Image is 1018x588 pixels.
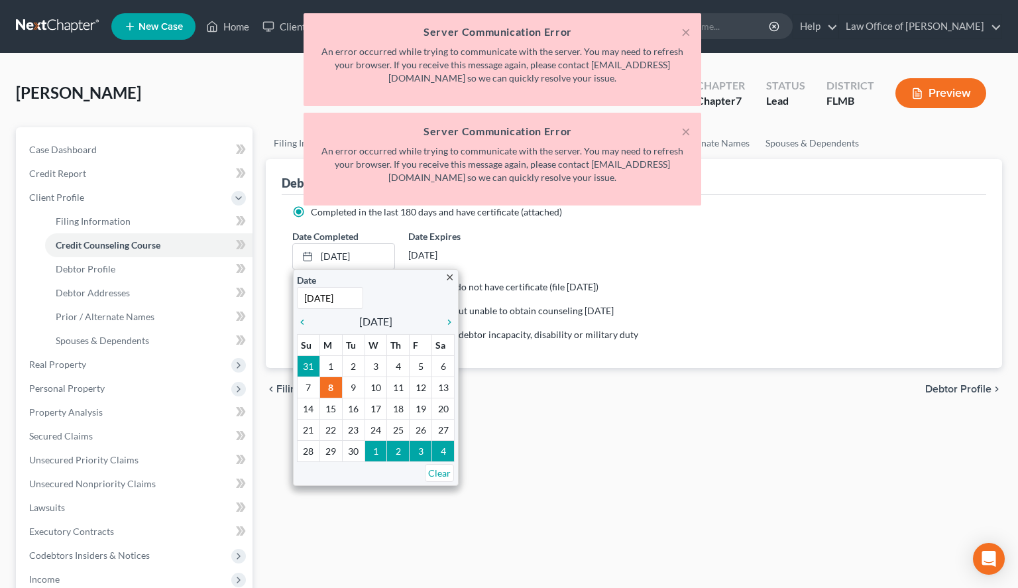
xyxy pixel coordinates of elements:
td: 18 [387,398,410,419]
td: 15 [319,398,342,419]
label: Date [297,273,316,287]
a: chevron_right [437,314,455,329]
a: Executory Contracts [19,520,253,544]
td: 29 [319,440,342,461]
td: 10 [365,377,387,398]
td: 9 [342,377,365,398]
span: Secured Claims [29,430,93,441]
label: Date Completed [292,229,359,243]
i: chevron_right [437,317,455,327]
span: Prior / Alternate Names [56,311,154,322]
td: 3 [410,440,432,461]
a: close [445,269,455,284]
a: Spouses & Dependents [45,329,253,353]
td: 22 [319,419,342,440]
td: 25 [387,419,410,440]
div: Open Intercom Messenger [973,543,1005,575]
td: 28 [298,440,320,461]
a: Property Analysis [19,400,253,424]
span: Filing Information [276,384,359,394]
div: [DATE] [408,243,511,267]
th: Tu [342,334,365,355]
span: Spouses & Dependents [56,335,149,346]
td: 17 [365,398,387,419]
td: 20 [432,398,455,419]
button: × [681,123,691,139]
input: 1/1/2013 [297,287,363,309]
button: Debtor Profile chevron_right [925,384,1002,394]
span: Filing Information [56,215,131,227]
span: Counseling not required because of debtor incapacity, disability or military duty [311,329,638,340]
a: [DATE] [293,244,394,269]
td: 21 [298,419,320,440]
td: 12 [410,377,432,398]
span: [DATE] [359,314,392,329]
a: Debtor Addresses [45,281,253,305]
td: 3 [365,355,387,377]
td: 26 [410,419,432,440]
td: 4 [432,440,455,461]
td: 27 [432,419,455,440]
td: 7 [298,377,320,398]
span: Real Property [29,359,86,370]
a: Secured Claims [19,424,253,448]
th: Su [298,334,320,355]
i: close [445,272,455,282]
td: 19 [410,398,432,419]
th: Th [387,334,410,355]
a: Lawsuits [19,496,253,520]
td: 5 [410,355,432,377]
td: 4 [387,355,410,377]
a: Clear [425,464,454,482]
span: Unsecured Nonpriority Claims [29,478,156,489]
th: Sa [432,334,455,355]
span: Executory Contracts [29,526,114,537]
span: Debtor Addresses [56,287,130,298]
span: Exigent circumstances - requested but unable to obtain counseling [DATE] [311,305,614,316]
button: × [681,24,691,40]
th: M [319,334,342,355]
td: 30 [342,440,365,461]
h5: Server Communication Error [314,24,691,40]
a: Debtor Profile [45,257,253,281]
td: 1 [365,440,387,461]
p: An error occurred while trying to communicate with the server. You may need to refresh your brows... [314,145,691,184]
span: Lawsuits [29,502,65,513]
td: 31 [298,355,320,377]
td: 24 [365,419,387,440]
span: Debtor Profile [925,384,991,394]
a: Prior / Alternate Names [45,305,253,329]
span: Income [29,573,60,585]
td: 14 [298,398,320,419]
span: Completed in the last 180 days and have certificate (attached) [311,206,562,217]
button: chevron_left Filing Information [266,384,359,394]
td: 8 [319,377,342,398]
th: F [410,334,432,355]
i: chevron_right [991,384,1002,394]
i: chevron_left [297,317,314,327]
a: Credit Counseling Course [45,233,253,257]
td: 11 [387,377,410,398]
h5: Server Communication Error [314,123,691,139]
td: 1 [319,355,342,377]
span: Unsecured Priority Claims [29,454,139,465]
a: Unsecured Priority Claims [19,448,253,472]
p: An error occurred while trying to communicate with the server. You may need to refresh your brows... [314,45,691,85]
i: chevron_left [266,384,276,394]
td: 2 [342,355,365,377]
td: 13 [432,377,455,398]
td: 2 [387,440,410,461]
span: Codebtors Insiders & Notices [29,550,150,561]
span: Credit Counseling Course [56,239,160,251]
span: Debtor Profile [56,263,115,274]
span: Personal Property [29,382,105,394]
th: W [365,334,387,355]
span: Property Analysis [29,406,103,418]
a: chevron_left [297,314,314,329]
td: 23 [342,419,365,440]
td: 16 [342,398,365,419]
td: 6 [432,355,455,377]
label: Date Expires [408,229,511,243]
a: Filing Information [45,209,253,233]
a: Unsecured Nonpriority Claims [19,472,253,496]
